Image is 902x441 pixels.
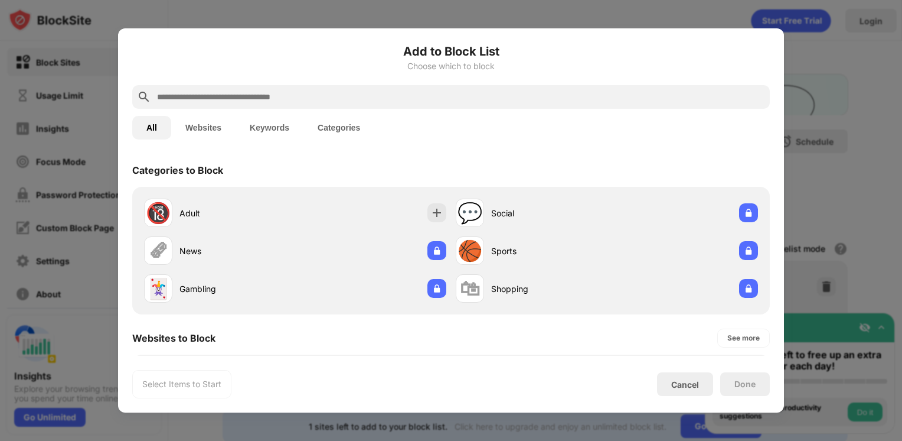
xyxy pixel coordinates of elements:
[132,164,223,176] div: Categories to Block
[671,380,699,390] div: Cancel
[148,239,168,263] div: 🗞
[457,239,482,263] div: 🏀
[179,245,295,257] div: News
[132,116,171,140] button: All
[727,332,760,344] div: See more
[146,201,171,225] div: 🔞
[460,277,480,301] div: 🛍
[132,43,770,60] h6: Add to Block List
[142,378,221,390] div: Select Items to Start
[303,116,374,140] button: Categories
[132,332,215,344] div: Websites to Block
[179,207,295,219] div: Adult
[171,116,236,140] button: Websites
[146,277,171,301] div: 🃏
[236,116,303,140] button: Keywords
[491,283,607,295] div: Shopping
[457,201,482,225] div: 💬
[491,207,607,219] div: Social
[734,380,756,389] div: Done
[137,90,151,104] img: search.svg
[491,245,607,257] div: Sports
[179,283,295,295] div: Gambling
[132,61,770,71] div: Choose which to block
